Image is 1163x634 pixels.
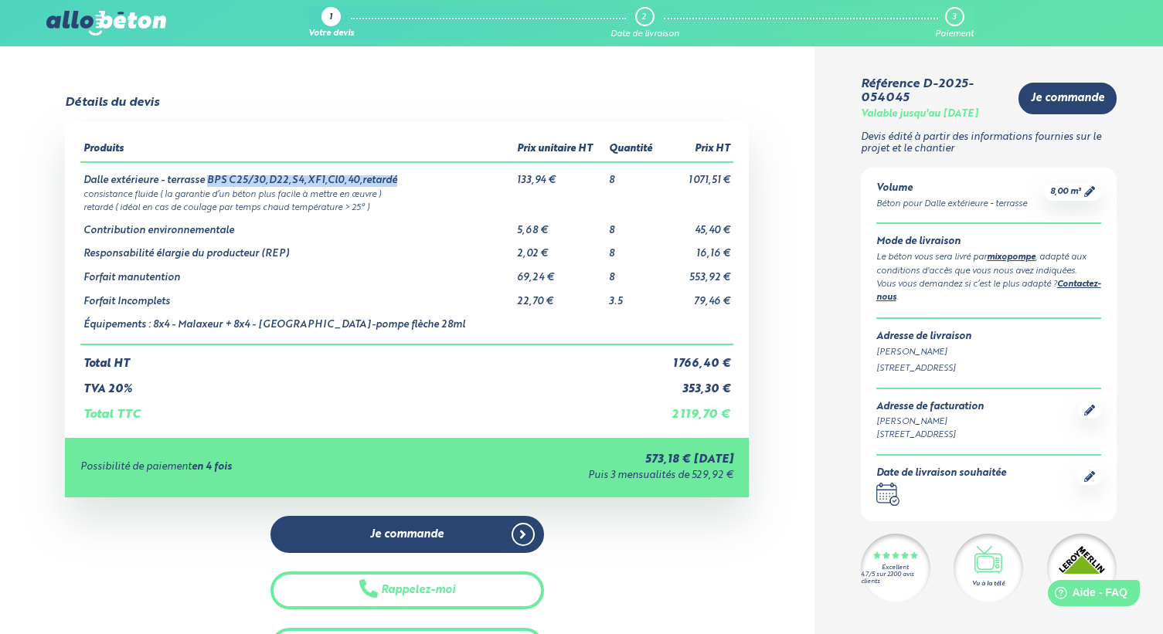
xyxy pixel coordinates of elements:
[861,77,1006,106] div: Référence D-2025-054045
[514,137,605,162] th: Prix unitaire HT
[80,307,514,344] td: Équipements : 8x4 - Malaxeur + 8x4 - [GEOGRAPHIC_DATA]-pompe flèche 28ml
[661,137,733,162] th: Prix HT
[661,260,733,284] td: 553,92 €
[661,371,733,396] td: 353,30 €
[308,29,354,39] div: Votre devis
[610,29,679,39] div: Date de livraison
[876,415,984,429] div: [PERSON_NAME]
[80,462,413,473] div: Possibilité de paiement
[192,462,232,472] strong: en 4 fois
[65,96,159,110] div: Détails du devis
[80,137,514,162] th: Produits
[606,162,661,187] td: 8
[329,13,332,23] div: 1
[80,236,514,260] td: Responsabilité élargie du producteur (REP)
[80,395,661,422] td: Total TTC
[876,362,1101,375] div: [STREET_ADDRESS]
[876,198,1027,211] div: Béton pour Dalle extérieure - terrasse
[370,528,444,541] span: Je commande
[661,395,733,422] td: 2 119,70 €
[661,344,733,371] td: 1 766,40 €
[661,236,733,260] td: 16,16 €
[861,132,1117,154] p: Devis édité à partir des informations fournies sur le projet et le chantier
[80,162,514,187] td: Dalle extérieure - terrasse BPS C25/30,D22,S4,XF1,Cl0,40,retardé
[606,284,661,308] td: 3.5
[308,7,354,39] a: 1 Votre devis
[987,253,1035,262] a: mixopompe
[80,371,661,396] td: TVA 20%
[661,213,733,237] td: 45,40 €
[80,344,661,371] td: Total HT
[972,579,1005,588] div: Vu à la télé
[876,346,1101,359] div: [PERSON_NAME]
[606,137,661,162] th: Quantité
[876,251,1101,278] div: Le béton vous sera livré par , adapté aux conditions d'accès que vous nous avez indiquées.
[414,470,734,482] div: Puis 3 mensualités de 529,92 €
[270,516,544,554] a: Je commande
[514,260,605,284] td: 69,24 €
[861,571,930,585] div: 4.7/5 sur 2300 avis clients
[876,402,984,413] div: Adresse de facturation
[641,12,646,22] div: 2
[514,162,605,187] td: 133,94 €
[514,284,605,308] td: 22,70 €
[661,162,733,187] td: 1 071,51 €
[661,284,733,308] td: 79,46 €
[270,571,544,609] button: Rappelez-moi
[80,284,514,308] td: Forfait Incomplets
[876,331,1101,343] div: Adresse de livraison
[876,278,1101,306] div: Vous vous demandez si c’est le plus adapté ? .
[606,260,661,284] td: 8
[80,200,733,213] td: retardé ( idéal en cas de coulage par temps chaud température > 25° )
[876,468,1006,480] div: Date de livraison souhaitée
[1018,83,1117,114] a: Je commande
[610,7,679,39] a: 2 Date de livraison
[606,213,661,237] td: 8
[514,213,605,237] td: 5,68 €
[882,564,909,571] div: Excellent
[80,187,733,200] td: consistance fluide ( la garantie d’un béton plus facile à mettre en œuvre )
[80,260,514,284] td: Forfait manutention
[952,12,956,22] div: 3
[935,29,974,39] div: Paiement
[876,183,1027,195] div: Volume
[1025,574,1146,617] iframe: Help widget launcher
[414,453,734,466] div: 573,18 € [DATE]
[861,109,978,120] div: Valable jusqu'au [DATE]
[514,236,605,260] td: 2,02 €
[876,236,1101,248] div: Mode de livraison
[606,236,661,260] td: 8
[80,213,514,237] td: Contribution environnementale
[876,429,984,442] div: [STREET_ADDRESS]
[935,7,974,39] a: 3 Paiement
[46,11,165,36] img: allobéton
[1031,92,1104,105] span: Je commande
